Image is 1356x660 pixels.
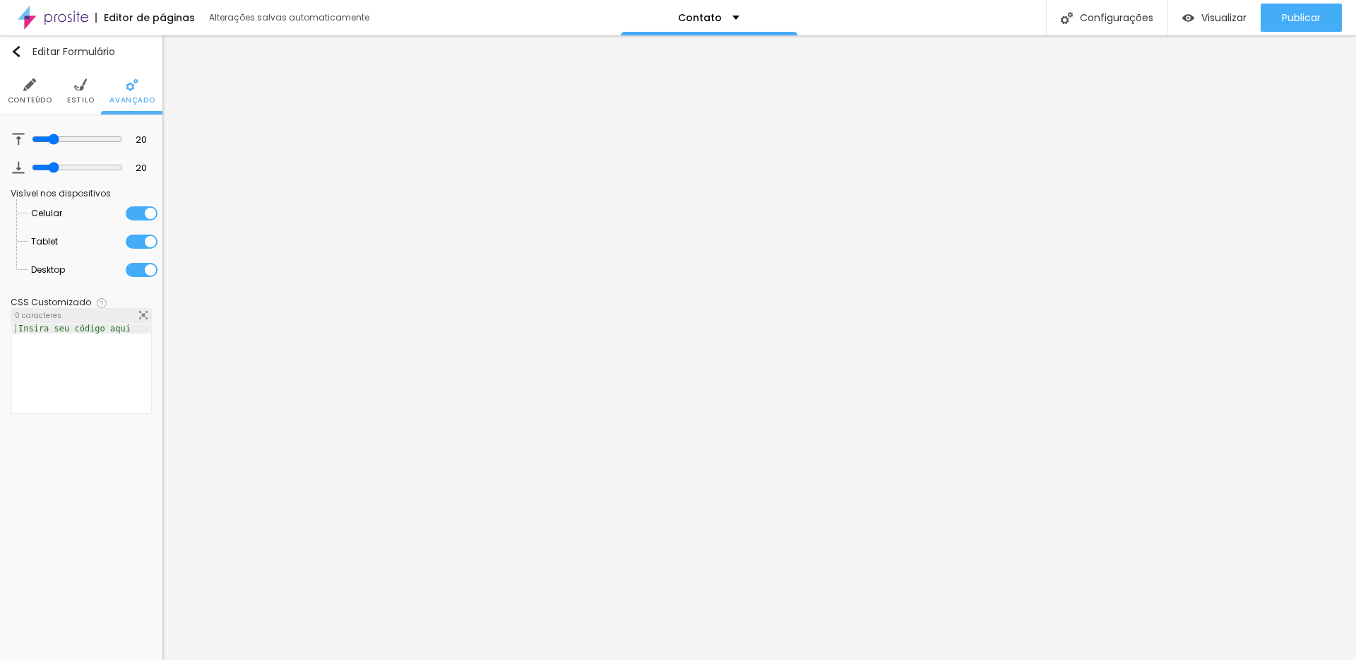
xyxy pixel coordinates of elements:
[1282,12,1321,23] span: Publicar
[31,256,65,284] span: Desktop
[1201,12,1247,23] span: Visualizar
[678,13,722,23] p: Contato
[23,78,36,91] img: Icone
[1261,4,1342,32] button: Publicar
[31,199,62,228] span: Celular
[95,13,195,23] div: Editor de páginas
[97,298,107,308] img: Icone
[126,78,138,91] img: Icone
[11,309,151,323] div: 0 caracteres
[209,13,371,22] div: Alterações salvas automaticamente
[1168,4,1261,32] button: Visualizar
[11,46,22,57] img: Icone
[31,228,58,256] span: Tablet
[12,324,137,334] div: Insira seu código aqui
[8,97,52,104] span: Conteúdo
[12,161,25,174] img: Icone
[139,311,148,319] img: Icone
[1061,12,1073,24] img: Icone
[67,97,95,104] span: Estilo
[109,97,155,104] span: Avançado
[11,189,152,198] div: Visível nos dispositivos
[162,35,1356,660] iframe: Editor
[11,298,91,307] div: CSS Customizado
[1182,12,1194,24] img: view-1.svg
[74,78,87,91] img: Icone
[11,46,115,57] div: Editar Formulário
[12,133,25,146] img: Icone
